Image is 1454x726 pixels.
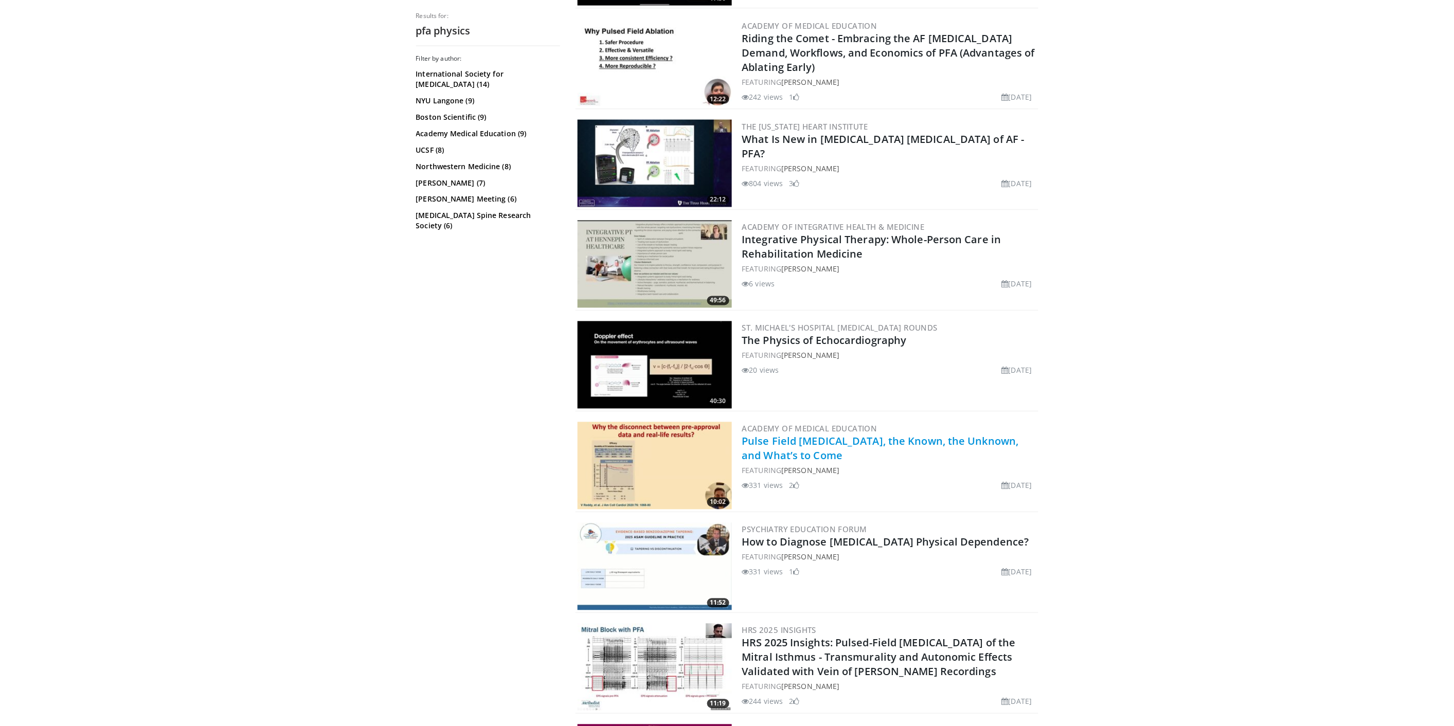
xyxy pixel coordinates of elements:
li: [DATE] [1002,567,1032,577]
li: [DATE] [1002,696,1032,707]
a: 11:52 [578,523,732,610]
img: 1b1dd2ad-ba2e-4db0-965a-b718b0ddf52e.300x170_q85_crop-smart_upscale.jpg [578,523,732,610]
a: [PERSON_NAME] Meeting (6) [416,194,558,205]
a: HRS 2025 Insights [742,625,817,636]
li: [DATE] [1002,92,1032,102]
a: [PERSON_NAME] [781,164,839,173]
a: [PERSON_NAME] [781,682,839,692]
p: Results for: [416,12,560,20]
li: 3 [789,178,800,189]
a: [PERSON_NAME] [781,264,839,274]
li: 804 views [742,178,783,189]
a: UCSF (8) [416,145,558,155]
li: 1 [789,567,800,577]
a: St. Michael's Hospital [MEDICAL_DATA] Rounds [742,323,938,333]
li: [DATE] [1002,365,1032,376]
a: Integrative Physical Therapy: Whole-Person Care in Rehabilitation Medicine [742,233,1001,261]
span: 40:30 [707,397,729,406]
a: [PERSON_NAME] (7) [416,178,558,188]
span: 10:02 [707,498,729,507]
a: Pulse Field [MEDICAL_DATA], the Known, the Unknown, and What’s to Come [742,434,1019,463]
a: Riding the Comet - Embracing the AF [MEDICAL_DATA] Demand, Workflows, and Economics of PFA (Advan... [742,31,1035,74]
div: FEATURING [742,465,1036,476]
a: International Society for [MEDICAL_DATA] (14) [416,69,558,89]
div: FEATURING [742,163,1036,174]
div: FEATURING [742,552,1036,562]
li: [DATE] [1002,279,1032,289]
a: [PERSON_NAME] [781,552,839,562]
li: 331 views [742,480,783,491]
div: FEATURING [742,77,1036,87]
a: How to Diagnose [MEDICAL_DATA] Physical Dependence? [742,535,1029,549]
li: 2 [789,480,800,491]
a: Northwestern Medicine (8) [416,161,558,172]
a: 49:56 [578,221,732,308]
li: 6 views [742,279,775,289]
a: Boston Scientific (9) [416,112,558,122]
h2: pfa physics [416,24,560,38]
a: [PERSON_NAME] [781,351,839,360]
li: 244 views [742,696,783,707]
a: [PERSON_NAME] [781,466,839,476]
a: 12:22 [578,19,732,106]
a: The [US_STATE] Heart Institute [742,121,868,132]
div: FEATURING [742,681,1036,692]
li: 242 views [742,92,783,102]
img: e5790f85-0fda-4bf2-b7bc-d03a3d0ba42c.300x170_q85_crop-smart_upscale.jpg [578,624,732,711]
a: Academy Medical Education (9) [416,129,558,139]
a: 22:12 [578,120,732,207]
a: What Is New in [MEDICAL_DATA] [MEDICAL_DATA] of AF - PFA? [742,132,1025,160]
li: 1 [789,92,800,102]
a: The Physics of Echocardiography [742,334,907,348]
span: 12:22 [707,95,729,104]
img: 6f1297ff-749a-4df7-a99d-79868f11768f.300x170_q85_crop-smart_upscale.jpg [578,422,732,510]
a: [MEDICAL_DATA] Spine Research Society (6) [416,211,558,231]
span: 49:56 [707,296,729,305]
a: NYU Langone (9) [416,96,558,106]
a: HRS 2025 Insights: Pulsed-Field [MEDICAL_DATA] of the Mitral Isthmus - Transmurality and Autonomi... [742,636,1016,679]
a: Academy of Medical Education [742,21,877,31]
a: Academy of Medical Education [742,424,877,434]
img: f7742d15-1058-439c-aa76-5f299b061e46.300x170_q85_crop-smart_upscale.jpg [578,321,732,409]
div: FEATURING [742,264,1036,275]
div: FEATURING [742,350,1036,361]
li: [DATE] [1002,480,1032,491]
a: [PERSON_NAME] [781,77,839,87]
li: [DATE] [1002,178,1032,189]
a: Psychiatry Education Forum [742,524,867,535]
a: 40:30 [578,321,732,409]
img: 5f07c3e0-347e-4be8-a315-4a5e0a3a0256.300x170_q85_crop-smart_upscale.jpg [578,19,732,106]
h3: Filter by author: [416,55,560,63]
span: 11:19 [707,699,729,709]
li: 331 views [742,567,783,577]
a: 11:19 [578,624,732,711]
img: 375ae76c-54f7-4880-8d7c-ec090173ebc4.300x170_q85_crop-smart_upscale.jpg [578,120,732,207]
li: 20 views [742,365,779,376]
span: 22:12 [707,195,729,205]
span: 11:52 [707,598,729,608]
a: 10:02 [578,422,732,510]
a: Academy of Integrative Health & Medicine [742,222,925,232]
li: 2 [789,696,800,707]
img: c755c217-b53f-4b2f-b1d6-88e3e8303d92.300x170_q85_crop-smart_upscale.jpg [578,221,732,308]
